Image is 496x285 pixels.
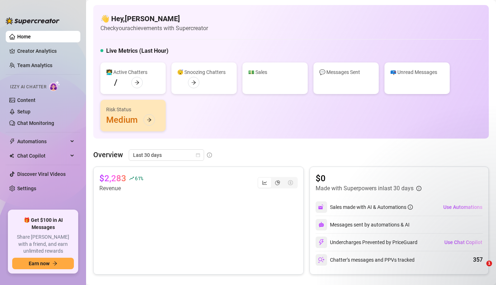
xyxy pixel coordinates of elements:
[318,239,325,246] img: svg%3e
[443,201,483,213] button: Use Automations
[17,34,31,39] a: Home
[17,136,68,147] span: Automations
[93,149,123,160] article: Overview
[134,80,140,85] span: arrow-right
[99,184,143,193] article: Revenue
[133,150,200,160] span: Last 30 days
[316,237,417,248] div: Undercharges Prevented by PriceGuard
[106,68,160,76] div: 👩‍💻 Active Chatters
[472,261,489,278] iframe: Intercom live chat
[9,153,14,158] img: Chat Copilot
[17,109,30,115] a: Setup
[318,257,325,263] img: svg%3e
[129,176,134,181] span: rise
[17,171,66,177] a: Discover Viral Videos
[29,261,49,266] span: Earn now
[17,45,75,57] a: Creator Analytics
[10,84,46,90] span: Izzy AI Chatter
[319,68,373,76] div: 💬 Messages Sent
[318,222,324,228] img: svg%3e
[106,47,169,55] h5: Live Metrics (Last Hour)
[275,180,280,185] span: pie-chart
[248,68,302,76] div: 💵 Sales
[106,106,160,113] div: Risk Status
[12,234,74,255] span: Share [PERSON_NAME] with a friend, and earn unlimited rewards
[316,173,421,184] article: $0
[207,153,212,158] span: info-circle
[17,150,68,162] span: Chat Copilot
[52,261,57,266] span: arrow-right
[17,186,36,191] a: Settings
[100,24,208,33] article: Check your achievements with Supercreator
[17,97,36,103] a: Content
[17,62,52,68] a: Team Analytics
[12,217,74,231] span: 🎁 Get $100 in AI Messages
[486,261,492,266] span: 1
[318,204,325,210] img: svg%3e
[258,177,298,188] div: segmented control
[408,205,413,210] span: info-circle
[288,180,293,185] span: dollar-circle
[191,80,196,85] span: arrow-right
[17,120,54,126] a: Chat Monitoring
[100,14,208,24] h4: 👋 Hey, [PERSON_NAME]
[443,204,482,210] span: Use Automations
[135,175,143,182] span: 61 %
[147,117,152,122] span: arrow-right
[316,254,415,266] div: Chatter’s messages and PPVs tracked
[9,139,15,144] span: thunderbolt
[262,180,267,185] span: line-chart
[316,219,410,230] div: Messages sent by automations & AI
[416,186,421,191] span: info-circle
[99,173,126,184] article: $2,283
[316,184,414,193] article: Made with Superpowers in last 30 days
[177,68,231,76] div: 😴 Snoozing Chatters
[6,17,60,24] img: logo-BBDzfeDw.svg
[390,68,444,76] div: 📪 Unread Messages
[330,203,413,211] div: Sales made with AI & Automations
[12,258,74,269] button: Earn nowarrow-right
[196,153,200,157] span: calendar
[49,81,60,91] img: AI Chatter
